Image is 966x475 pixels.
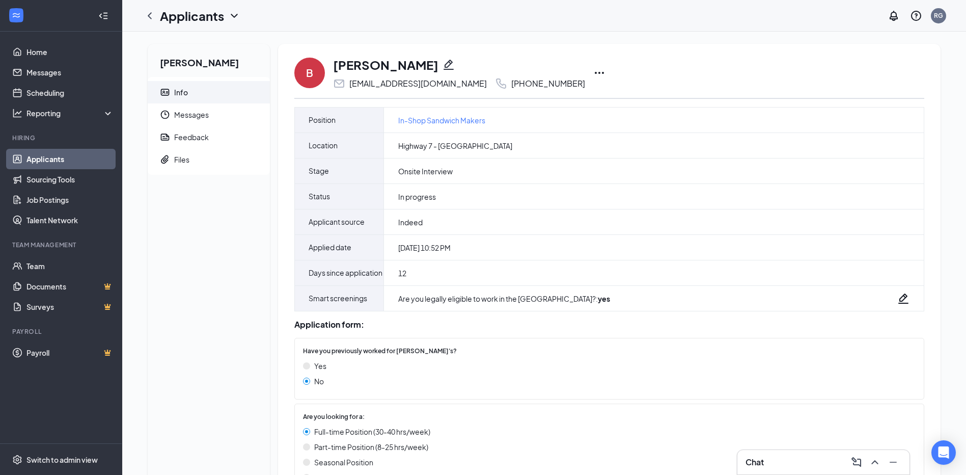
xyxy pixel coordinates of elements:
[333,77,345,90] svg: Email
[314,426,430,437] span: Full-time Position (30-40 hrs/week)
[160,132,170,142] svg: Report
[398,268,406,278] span: 12
[314,360,326,372] span: Yes
[26,276,114,297] a: DocumentsCrown
[26,108,114,118] div: Reporting
[12,327,112,336] div: Payroll
[26,342,114,363] a: PayrollCrown
[148,44,270,77] h2: [PERSON_NAME]
[867,454,883,470] button: ChevronUp
[598,294,610,303] strong: yes
[314,441,428,453] span: Part-time Position (8-25 hrs/week)
[888,10,900,22] svg: Notifications
[148,148,270,171] a: PaperclipFiles
[26,149,114,169] a: Applicants
[746,457,764,468] h3: Chat
[309,260,382,285] span: Days since application
[306,66,313,80] div: B
[910,10,922,22] svg: QuestionInfo
[848,454,865,470] button: ComposeMessage
[294,320,924,330] div: Application form:
[885,454,901,470] button: Minimize
[398,217,423,227] span: Indeed
[12,134,112,142] div: Hiring
[174,132,209,142] div: Feedback
[869,456,881,468] svg: ChevronUp
[850,456,863,468] svg: ComposeMessage
[26,297,114,317] a: SurveysCrown
[309,133,338,158] span: Location
[443,59,455,71] svg: Pencil
[26,169,114,190] a: Sourcing Tools
[12,241,112,249] div: Team Management
[228,10,240,22] svg: ChevronDown
[398,294,610,304] div: Are you legally eligible to work in the [GEOGRAPHIC_DATA]? :
[314,457,373,468] span: Seasonal Position
[333,56,438,73] h1: [PERSON_NAME]
[148,81,270,103] a: ContactCardInfo
[174,87,188,97] div: Info
[593,67,605,79] svg: Ellipses
[174,103,262,126] span: Messages
[309,108,336,133] span: Position
[314,376,324,387] span: No
[12,455,22,465] svg: Settings
[398,166,453,176] span: Onsite Interview
[511,78,585,89] div: [PHONE_NUMBER]
[26,42,114,62] a: Home
[931,440,956,465] div: Open Intercom Messenger
[303,347,457,356] span: Have you previously worked for [PERSON_NAME]'s?
[148,126,270,148] a: ReportFeedback
[934,11,943,20] div: RG
[495,77,507,90] svg: Phone
[398,192,436,202] span: In progress
[26,455,98,465] div: Switch to admin view
[11,10,21,20] svg: WorkstreamLogo
[12,108,22,118] svg: Analysis
[309,286,367,311] span: Smart screenings
[897,293,909,305] svg: Pencil
[398,141,512,151] span: Highway 7 - [GEOGRAPHIC_DATA]
[309,235,351,260] span: Applied date
[160,110,170,120] svg: Clock
[26,83,114,103] a: Scheduling
[26,62,114,83] a: Messages
[26,256,114,276] a: Team
[160,154,170,165] svg: Paperclip
[144,10,156,22] svg: ChevronLeft
[303,412,365,422] span: Are you looking for a:
[148,103,270,126] a: ClockMessages
[349,78,487,89] div: [EMAIL_ADDRESS][DOMAIN_NAME]
[160,87,170,97] svg: ContactCard
[309,209,365,234] span: Applicant source
[98,11,108,21] svg: Collapse
[309,184,330,209] span: Status
[26,210,114,230] a: Talent Network
[174,154,189,165] div: Files
[309,159,329,183] span: Stage
[160,7,224,24] h1: Applicants
[398,115,485,126] a: In-Shop Sandwich Makers
[887,456,899,468] svg: Minimize
[398,243,451,253] span: [DATE] 10:52 PM
[26,190,114,210] a: Job Postings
